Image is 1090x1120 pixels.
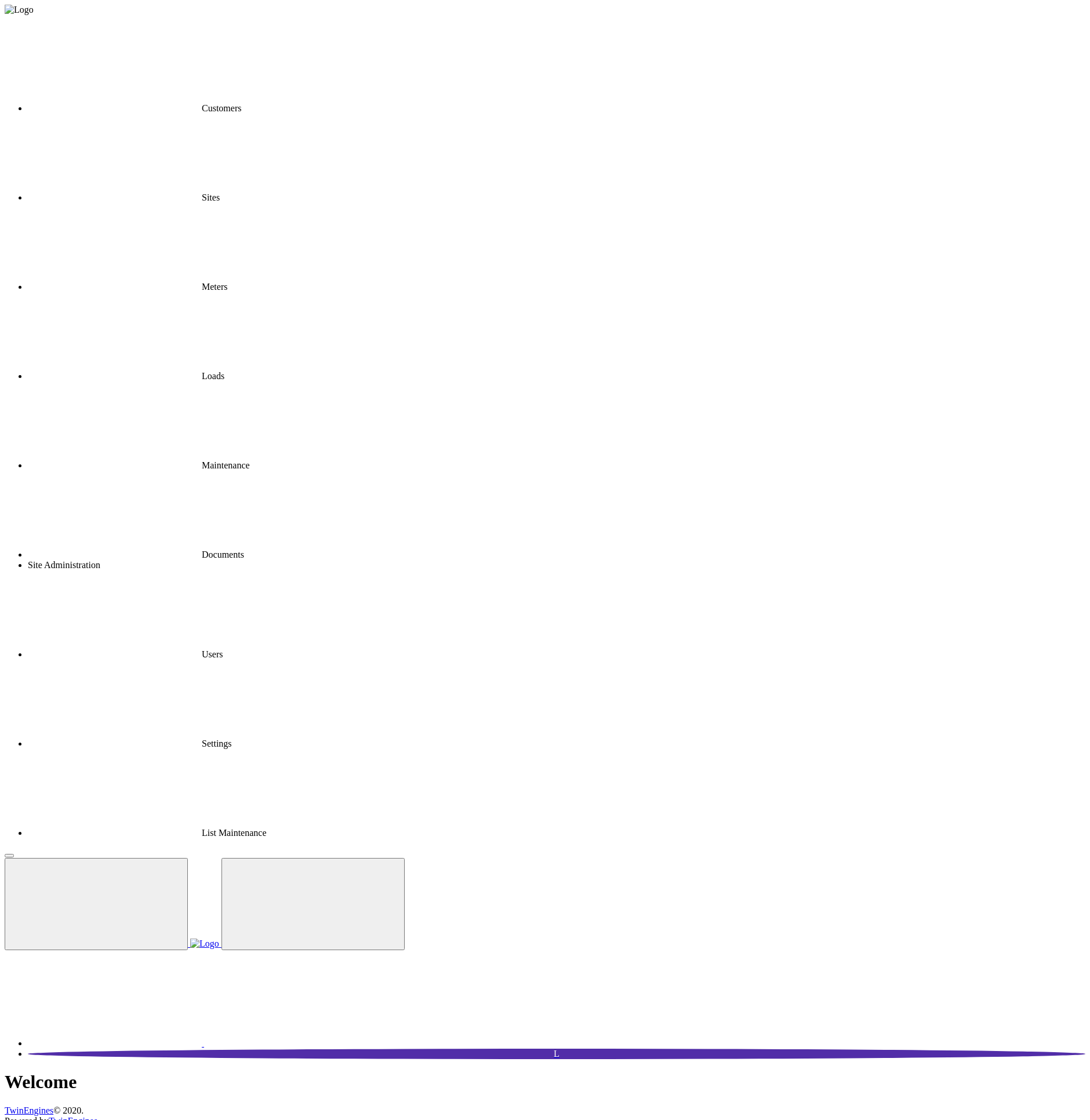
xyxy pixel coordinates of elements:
a: L [28,1049,1085,1059]
a: Documents [28,550,244,559]
div: POWERENFO-DB\lcoe [28,1049,1085,1059]
a: Customers [28,103,241,113]
a: Settings [28,739,232,748]
a: Users [28,649,223,659]
a: Maintenance [28,460,250,470]
img: Logo [190,939,219,949]
img: Logo [5,5,34,15]
a: Loads [28,371,224,381]
li: Site Administration [28,560,1085,570]
h1: Welcome [5,1071,1085,1093]
a: TwinEngines [5,1106,53,1115]
div: © 2020. [5,1106,1085,1116]
a: List Maintenance [28,828,267,838]
a: Sites [28,192,220,202]
a: Meters [28,282,227,292]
